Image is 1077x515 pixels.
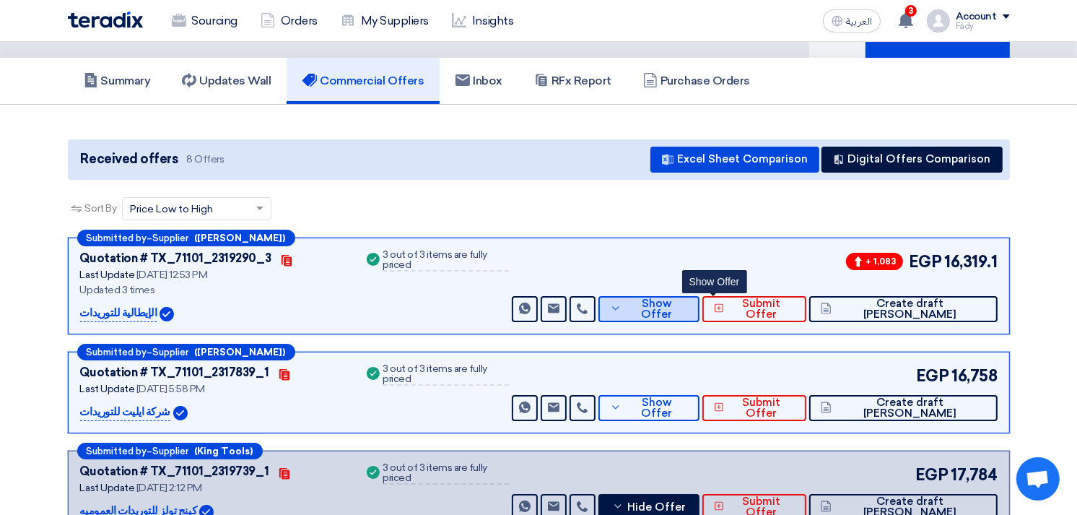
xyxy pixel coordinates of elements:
div: Quotation # TX_71101_2319739_1 [80,463,269,480]
a: Commercial Offers [287,58,440,104]
span: + 1,083 [846,253,903,270]
span: العربية [846,17,872,27]
a: Purchase Orders [627,58,766,104]
a: Inbox [440,58,518,104]
span: Submitted by [87,446,147,456]
span: EGP [915,463,949,487]
button: Excel Sheet Comparison [650,147,819,173]
button: Show Offer [598,395,699,421]
button: Show Offer [598,296,699,322]
h5: Summary [84,74,151,88]
button: Create draft [PERSON_NAME] [809,296,998,322]
h5: Commercial Offers [302,74,424,88]
div: 3 out of 3 items are fully priced [383,364,509,386]
span: Show Offer [625,397,688,419]
span: [DATE] 5:58 PM [136,383,205,395]
div: – [77,443,263,459]
p: شركة ايليت للتوريدات [80,404,170,421]
span: Supplier [153,347,189,357]
img: Verified Account [173,406,188,420]
p: الإيطالية للتوريدات [80,305,157,322]
span: 16,758 [951,364,997,388]
button: Submit Offer [702,296,806,322]
span: Received offers [81,150,178,169]
span: Last Update [80,482,135,494]
span: Show Offer [625,298,688,320]
button: Digital Offers Comparison [821,147,1003,173]
b: ([PERSON_NAME]) [195,347,286,357]
span: Submitted by [87,347,147,357]
span: 3 [905,5,917,17]
span: Supplier [153,446,189,456]
a: My Suppliers [329,5,440,37]
b: ([PERSON_NAME]) [195,233,286,243]
img: Verified Account [160,307,174,321]
span: Last Update [80,269,135,281]
span: 17,784 [951,463,997,487]
h5: Inbox [455,74,502,88]
span: Submit Offer [728,298,794,320]
span: Create draft [PERSON_NAME] [835,397,986,419]
button: العربية [823,9,881,33]
span: [DATE] 2:12 PM [136,482,202,494]
span: [DATE] 12:53 PM [136,269,208,281]
span: EGP [916,364,949,388]
a: Orders [249,5,329,37]
span: Supplier [153,233,189,243]
div: – [77,344,295,360]
span: Submitted by [87,233,147,243]
b: (King Tools) [195,446,253,456]
a: Open chat [1016,457,1060,501]
button: Submit Offer [702,395,806,421]
div: Quotation # TX_71101_2319290_3 [80,250,271,267]
span: Create draft [PERSON_NAME] [835,298,986,320]
a: Updates Wall [166,58,287,104]
h5: RFx Report [534,74,611,88]
img: Teradix logo [68,12,143,28]
div: 3 out of 3 items are fully priced [383,463,509,485]
div: Fady [956,22,1010,30]
span: EGP [909,250,942,274]
a: Summary [68,58,167,104]
span: Last Update [80,383,135,395]
span: 8 Offers [186,152,224,166]
div: 3 out of 3 items are fully priced [383,250,509,272]
span: Submit Offer [728,397,794,419]
img: profile_test.png [927,9,950,33]
div: Account [956,11,997,23]
h5: Purchase Orders [643,74,750,88]
div: – [77,230,295,246]
div: Updated 3 times [80,282,347,298]
a: Sourcing [160,5,249,37]
div: Show Offer [682,270,747,293]
div: Quotation # TX_71101_2317839_1 [80,364,269,381]
a: RFx Report [518,58,627,104]
button: Create draft [PERSON_NAME] [809,395,998,421]
span: Sort By [85,201,117,216]
span: Hide Offer [627,502,686,513]
h5: Updates Wall [182,74,271,88]
span: Price Low to High [130,202,213,217]
a: Insights [440,5,525,37]
span: 16,319.1 [944,250,997,274]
